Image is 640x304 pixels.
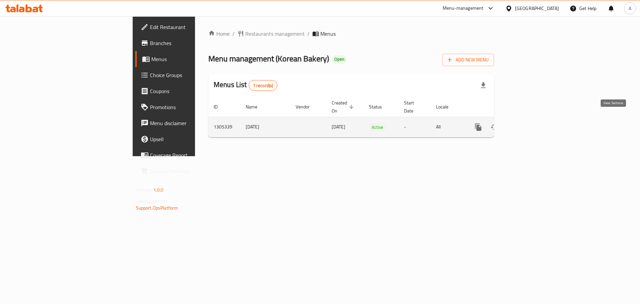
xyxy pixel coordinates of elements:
[404,99,423,115] span: Start Date
[135,67,240,83] a: Choice Groups
[515,5,559,12] div: [GEOGRAPHIC_DATA]
[369,123,386,131] span: Active
[150,103,234,111] span: Promotions
[208,51,329,66] span: Menu management ( Korean Bakery )
[448,56,489,64] span: Add New Menu
[332,55,347,63] div: Open
[237,30,305,38] a: Restaurants management
[332,99,356,115] span: Created On
[307,30,310,38] li: /
[431,117,465,137] td: All
[465,97,540,117] th: Actions
[208,30,494,38] nav: breadcrumb
[399,117,431,137] td: -
[135,51,240,67] a: Menus
[436,103,457,111] span: Locale
[150,119,234,127] span: Menu disclaimer
[470,119,486,135] button: more
[475,77,491,93] div: Export file
[136,197,167,206] span: Get support on:
[245,30,305,38] span: Restaurants management
[249,82,277,89] span: 1 record(s)
[486,119,502,135] button: Change Status
[151,55,234,63] span: Menus
[135,19,240,35] a: Edit Restaurant
[153,186,164,194] span: 1.0.0
[332,56,347,62] span: Open
[249,80,278,91] div: Total records count
[369,103,391,111] span: Status
[332,122,345,131] span: [DATE]
[136,204,178,212] a: Support.OpsPlatform
[442,54,494,66] button: Add New Menu
[629,5,631,12] span: A
[150,167,234,175] span: Grocery Checklist
[320,30,336,38] span: Menus
[136,186,152,194] span: Version:
[296,103,318,111] span: Vendor
[135,131,240,147] a: Upsell
[135,99,240,115] a: Promotions
[150,135,234,143] span: Upsell
[135,83,240,99] a: Coupons
[150,71,234,79] span: Choice Groups
[135,163,240,179] a: Grocery Checklist
[246,103,266,111] span: Name
[135,115,240,131] a: Menu disclaimer
[214,103,226,111] span: ID
[443,4,484,12] div: Menu-management
[150,39,234,47] span: Branches
[214,80,277,91] h2: Menus List
[150,23,234,31] span: Edit Restaurant
[150,151,234,159] span: Coverage Report
[135,35,240,51] a: Branches
[240,117,290,137] td: [DATE]
[150,87,234,95] span: Coupons
[208,97,540,137] table: enhanced table
[135,147,240,163] a: Coverage Report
